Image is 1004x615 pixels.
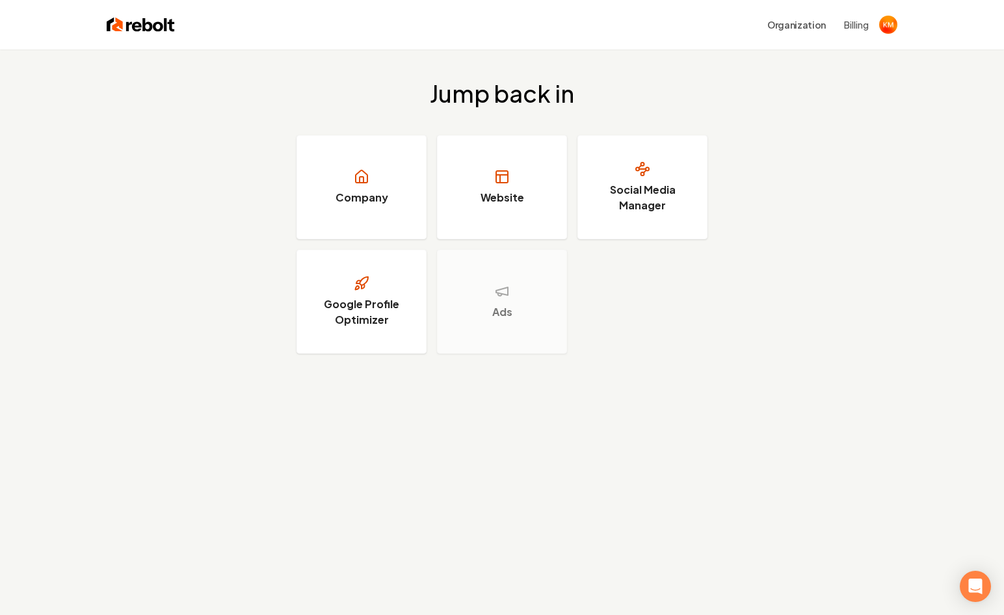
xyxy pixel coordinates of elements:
button: Open user button [879,16,897,34]
h2: Jump back in [430,81,574,107]
h3: Google Profile Optimizer [313,296,410,328]
h3: Social Media Manager [594,182,691,213]
a: Website [437,135,567,239]
a: Social Media Manager [577,135,707,239]
button: Organization [760,13,834,36]
h3: Ads [492,304,512,320]
h3: Website [481,190,524,205]
div: Open Intercom Messenger [960,571,991,602]
a: Google Profile Optimizer [297,250,427,354]
button: Billing [844,18,869,31]
img: Rebolt Logo [107,16,175,34]
a: Company [297,135,427,239]
img: Kari McLain [879,16,897,34]
h3: Company [336,190,388,205]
